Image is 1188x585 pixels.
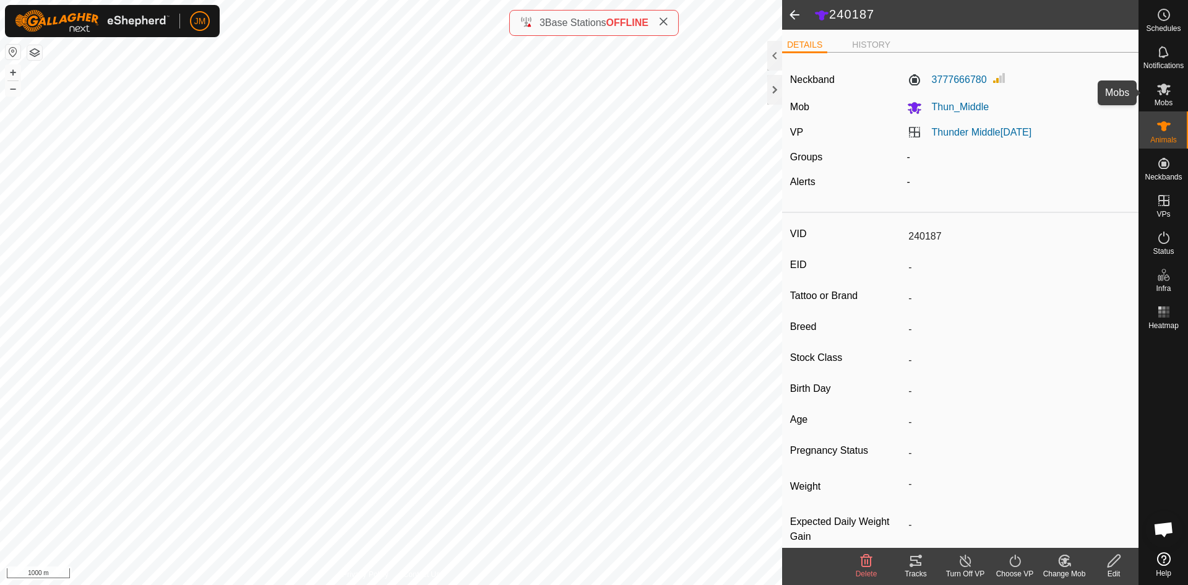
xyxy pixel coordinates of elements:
div: Change Mob [1039,568,1089,579]
span: OFFLINE [606,17,648,28]
span: Help [1156,570,1171,577]
label: Expected Daily Weight Gain [790,514,903,544]
span: Heatmap [1148,322,1179,329]
label: Birth Day [790,381,903,397]
div: Turn Off VP [940,568,990,579]
button: – [6,81,20,96]
span: Status [1153,248,1174,255]
label: Stock Class [790,350,903,366]
a: Contact Us [403,569,440,580]
div: Open chat [1145,511,1182,548]
span: Delete [856,570,877,578]
label: Breed [790,319,903,335]
span: Mobs [1155,99,1173,106]
li: DETAILS [782,38,827,53]
label: EID [790,257,903,273]
label: Alerts [790,176,816,187]
span: Notifications [1143,62,1184,69]
a: Thunder Middle[DATE] [932,127,1032,137]
div: Edit [1089,568,1138,579]
button: Reset Map [6,45,20,59]
img: Gallagher Logo [15,10,170,32]
label: Neckband [790,72,835,87]
label: Pregnancy Status [790,443,903,459]
label: Age [790,412,903,428]
h2: 240187 [814,7,1138,23]
span: Animals [1150,136,1177,144]
label: Weight [790,474,903,500]
label: Tattoo or Brand [790,288,903,304]
span: Base Stations [545,17,606,28]
button: + [6,65,20,80]
div: Tracks [891,568,940,579]
label: Groups [790,152,822,162]
a: Privacy Policy [342,569,389,580]
span: Infra [1156,285,1171,292]
li: HISTORY [847,38,895,51]
div: Choose VP [990,568,1039,579]
label: 3777666780 [907,72,987,87]
span: Neckbands [1145,173,1182,181]
span: Schedules [1146,25,1181,32]
span: 3 [540,17,545,28]
button: Map Layers [27,45,42,60]
img: Signal strength [992,71,1007,85]
label: VID [790,226,903,242]
span: JM [194,15,206,28]
div: - [902,175,1136,189]
span: VPs [1156,210,1170,218]
div: - [902,150,1136,165]
label: Mob [790,102,809,112]
a: Help [1139,547,1188,582]
label: VP [790,127,803,137]
span: Thun_Middle [922,102,989,112]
